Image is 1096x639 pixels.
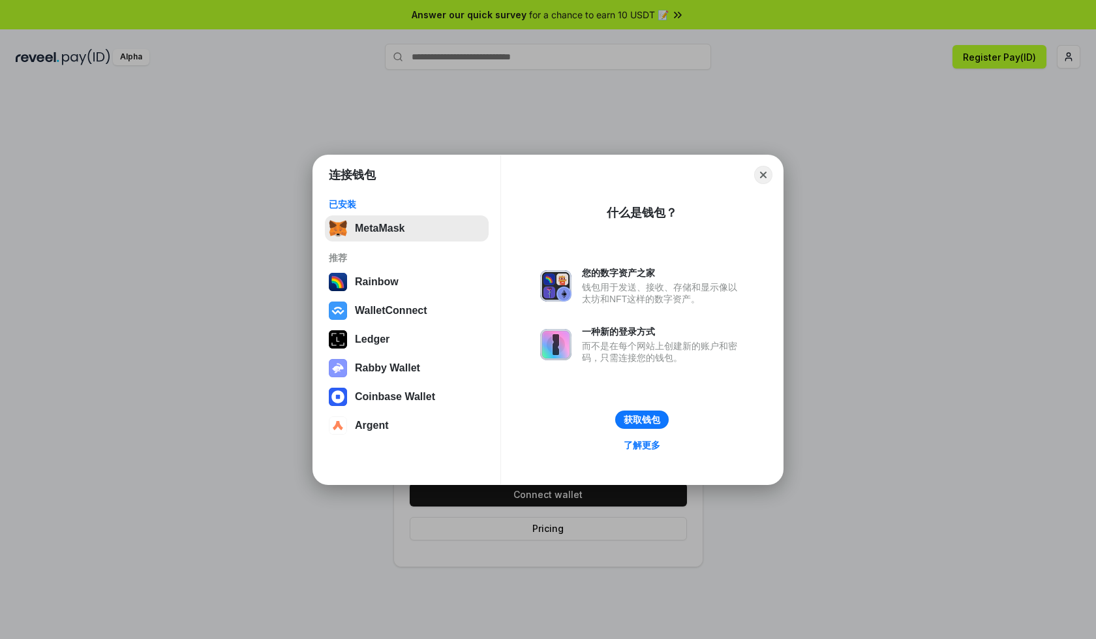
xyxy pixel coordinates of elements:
[329,330,347,349] img: svg+xml,%3Csvg%20xmlns%3D%22http%3A%2F%2Fwww.w3.org%2F2000%2Fsvg%22%20width%3D%2228%22%20height%3...
[607,205,677,221] div: 什么是钱包？
[325,326,489,352] button: Ledger
[540,329,571,360] img: svg+xml,%3Csvg%20xmlns%3D%22http%3A%2F%2Fwww.w3.org%2F2000%2Fsvg%22%20fill%3D%22none%22%20viewBox...
[329,359,347,377] img: svg+xml,%3Csvg%20xmlns%3D%22http%3A%2F%2Fwww.w3.org%2F2000%2Fsvg%22%20fill%3D%22none%22%20viewBox...
[329,252,485,264] div: 推荐
[615,411,669,429] button: 获取钱包
[329,416,347,435] img: svg+xml,%3Csvg%20width%3D%2228%22%20height%3D%2228%22%20viewBox%3D%220%200%2028%2028%22%20fill%3D...
[582,326,744,337] div: 一种新的登录方式
[325,269,489,295] button: Rainbow
[355,223,404,234] div: MetaMask
[329,388,347,406] img: svg+xml,%3Csvg%20width%3D%2228%22%20height%3D%2228%22%20viewBox%3D%220%200%2028%2028%22%20fill%3D...
[582,267,744,279] div: 您的数字资产之家
[754,166,772,184] button: Close
[329,198,485,210] div: 已安装
[355,305,427,317] div: WalletConnect
[329,167,376,183] h1: 连接钱包
[355,334,389,345] div: Ledger
[624,414,660,426] div: 获取钱包
[355,276,399,288] div: Rainbow
[329,273,347,291] img: svg+xml,%3Csvg%20width%3D%22120%22%20height%3D%22120%22%20viewBox%3D%220%200%20120%20120%22%20fil...
[355,391,435,403] div: Coinbase Wallet
[624,439,660,451] div: 了解更多
[329,302,347,320] img: svg+xml,%3Csvg%20width%3D%2228%22%20height%3D%2228%22%20viewBox%3D%220%200%2028%2028%22%20fill%3D...
[582,281,744,305] div: 钱包用于发送、接收、存储和显示像以太坊和NFT这样的数字资产。
[540,270,571,302] img: svg+xml,%3Csvg%20xmlns%3D%22http%3A%2F%2Fwww.w3.org%2F2000%2Fsvg%22%20fill%3D%22none%22%20viewBox...
[616,437,668,454] a: 了解更多
[325,355,489,381] button: Rabby Wallet
[325,384,489,410] button: Coinbase Wallet
[355,362,420,374] div: Rabby Wallet
[582,340,744,364] div: 而不是在每个网站上创建新的账户和密码，只需连接您的钱包。
[325,298,489,324] button: WalletConnect
[325,215,489,242] button: MetaMask
[325,413,489,439] button: Argent
[355,420,389,431] div: Argent
[329,219,347,238] img: svg+xml,%3Csvg%20fill%3D%22none%22%20height%3D%2233%22%20viewBox%3D%220%200%2035%2033%22%20width%...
